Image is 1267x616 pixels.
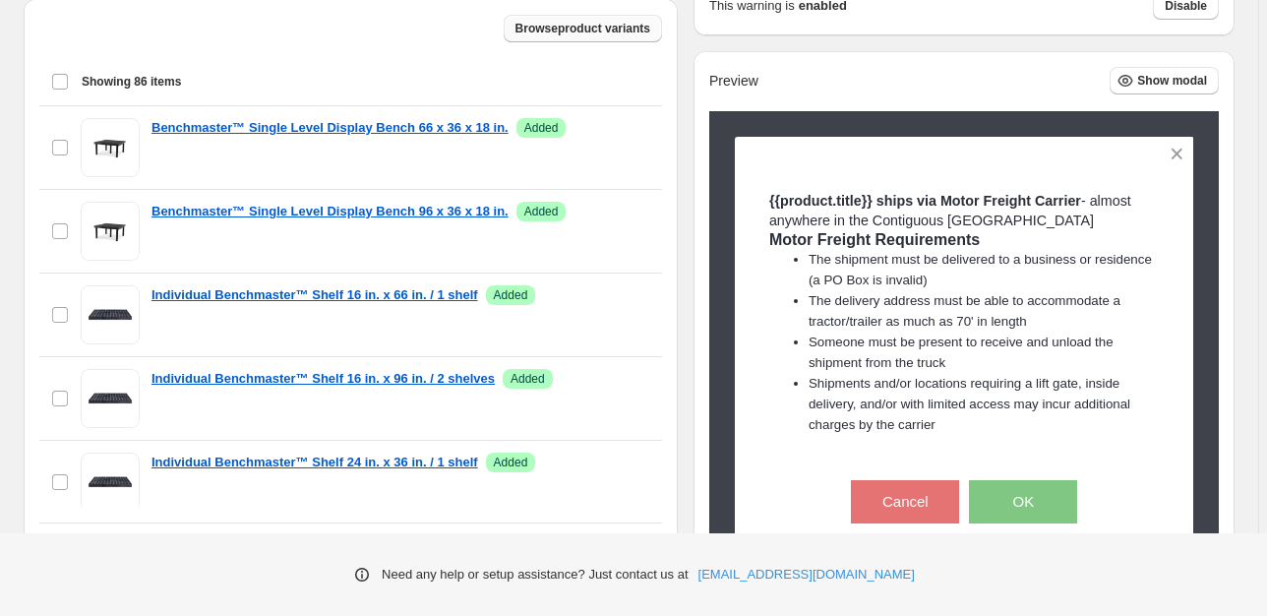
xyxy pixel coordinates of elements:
[809,292,1120,328] span: The delivery address must be able to accommodate a tractor/trailer as much as 70' in length
[494,455,528,470] span: Added
[81,118,140,177] img: Benchmaster™ Single Level Display Bench 66 x 36 x 18 in.
[851,479,959,523] button: Cancel
[151,285,478,305] a: Individual Benchmaster™ Shelf 16 in. x 66 in. / 1 shelf
[81,202,140,261] img: Benchmaster™ Single Level Display Bench 96 x 36 x 18 in.
[511,371,545,387] span: Added
[809,334,1114,369] span: Someone must be present to receive and unload the shipment from the truck
[151,453,478,472] a: Individual Benchmaster™ Shelf 24 in. x 36 in. / 1 shelf
[1110,67,1219,94] button: Show modal
[769,190,1160,229] p: - almost anywhere in the Contiguous [GEOGRAPHIC_DATA]
[524,120,559,136] span: Added
[81,453,140,512] img: Individual Benchmaster™ Shelf 24 in. x 36 in. / 1 shelf
[151,202,509,221] a: Benchmaster™ Single Level Display Bench 96 x 36 x 18 in.
[769,192,873,208] strong: {{product.title}}
[1137,73,1207,89] span: Show modal
[151,118,509,138] a: Benchmaster™ Single Level Display Bench 66 x 36 x 18 in.
[81,369,140,428] img: Individual Benchmaster™ Shelf 16 in. x 96 in. / 2 shelves
[151,369,495,389] a: Individual Benchmaster™ Shelf 16 in. x 96 in. / 2 shelves
[876,192,1081,208] strong: ships via Motor Freight Carrier
[82,74,181,90] span: Showing 86 items
[809,375,1130,431] span: Shipments and/or locations requiring a lift gate, inside delivery, and/or with limited access may...
[81,285,140,344] img: Individual Benchmaster™ Shelf 16 in. x 66 in. / 1 shelf
[494,287,528,303] span: Added
[969,479,1077,523] button: OK
[504,15,662,42] button: Browseproduct variants
[709,73,758,90] h2: Preview
[515,21,650,36] span: Browse product variants
[809,251,1152,286] span: The shipment must be delivered to a business or residence (a PO Box is invalid)
[769,230,980,247] strong: Motor Freight Requirements
[524,204,559,219] span: Added
[698,565,915,585] a: [EMAIL_ADDRESS][DOMAIN_NAME]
